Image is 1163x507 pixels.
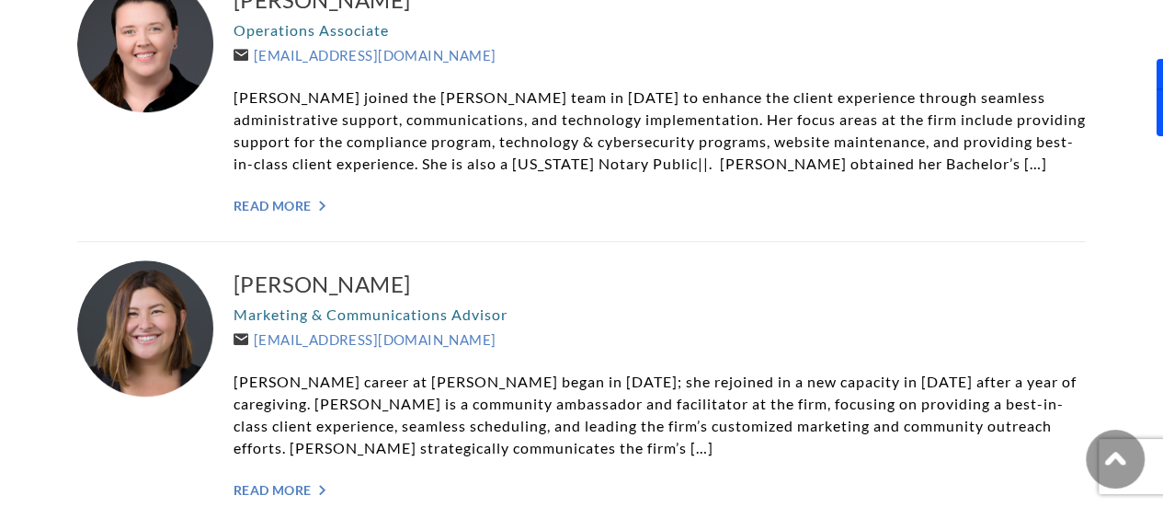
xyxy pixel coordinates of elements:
p: [PERSON_NAME] career at [PERSON_NAME] began in [DATE]; she rejoined in a new capacity in [DATE] a... [234,371,1086,459]
p: Marketing & Communications Advisor [234,304,1086,326]
p: Operations Associate [234,19,1086,41]
a: [EMAIL_ADDRESS][DOMAIN_NAME] [234,47,496,63]
a: Read More "> [234,482,1086,498]
a: [EMAIL_ADDRESS][DOMAIN_NAME] [234,331,496,348]
a: [PERSON_NAME] [234,270,1086,299]
a: Read More "> [234,198,1086,213]
p: [PERSON_NAME] joined the [PERSON_NAME] team in [DATE] to enhance the client experience through se... [234,86,1086,175]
